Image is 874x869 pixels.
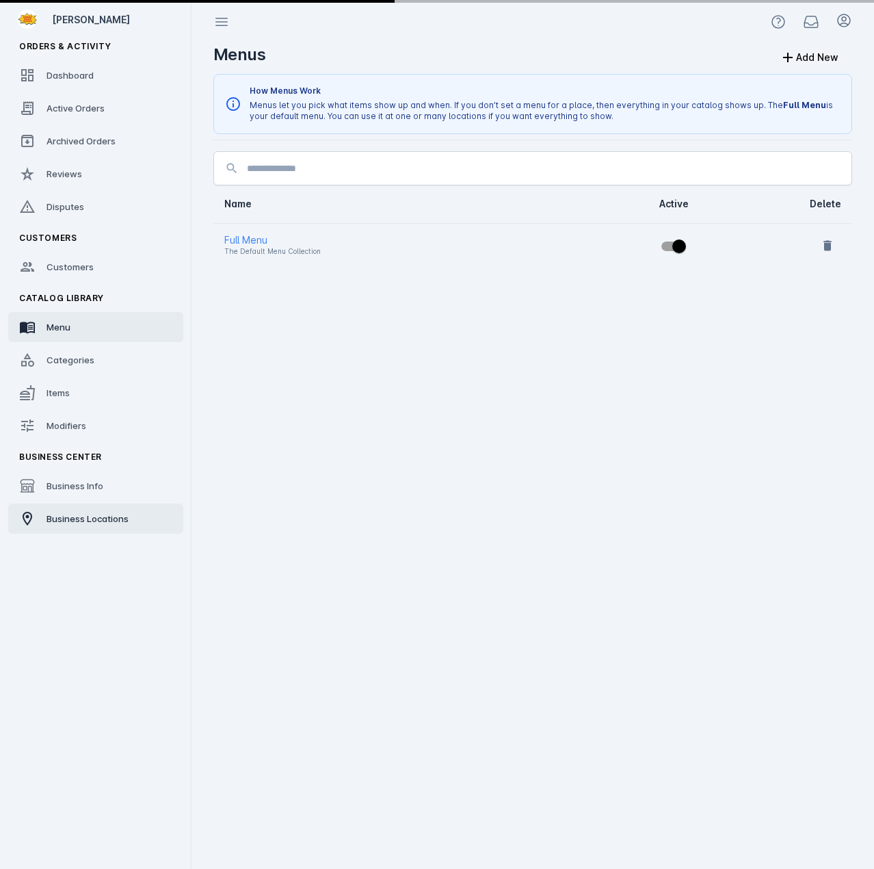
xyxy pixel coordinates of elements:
[8,192,183,222] a: Disputes
[47,103,105,114] span: Active Orders
[810,197,841,211] div: Delete
[47,513,129,524] span: Business Locations
[47,135,116,146] span: Archived Orders
[8,60,183,90] a: Dashboard
[250,100,840,122] p: Menus let you pick what items show up and when. If you don’t set a menu for a place, then everyth...
[47,420,86,431] span: Modifiers
[47,70,94,81] span: Dashboard
[8,312,183,342] a: Menu
[47,168,82,179] span: Reviews
[8,411,183,441] a: Modifiers
[8,504,183,534] a: Business Locations
[224,232,542,248] div: Full Menu
[8,345,183,375] a: Categories
[250,86,840,97] p: How Menus Work
[47,201,84,212] span: Disputes
[783,100,826,110] strong: Full Menu
[8,159,183,189] a: Reviews
[47,387,70,398] span: Items
[47,261,94,272] span: Customers
[659,197,689,211] div: Active
[8,93,183,123] a: Active Orders
[47,322,70,333] span: Menu
[213,44,265,71] h2: Menus
[8,471,183,501] a: Business Info
[796,53,838,62] div: Add New
[19,452,102,462] span: Business Center
[19,293,104,303] span: Catalog Library
[52,12,178,27] div: [PERSON_NAME]
[8,378,183,408] a: Items
[766,44,852,71] button: Add New
[47,354,94,365] span: Categories
[19,233,77,243] span: Customers
[8,252,183,282] a: Customers
[224,197,252,211] div: Name
[19,41,111,51] span: Orders & Activity
[224,243,542,259] div: The Default Menu Collection
[8,126,183,156] a: Archived Orders
[47,480,103,491] span: Business Info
